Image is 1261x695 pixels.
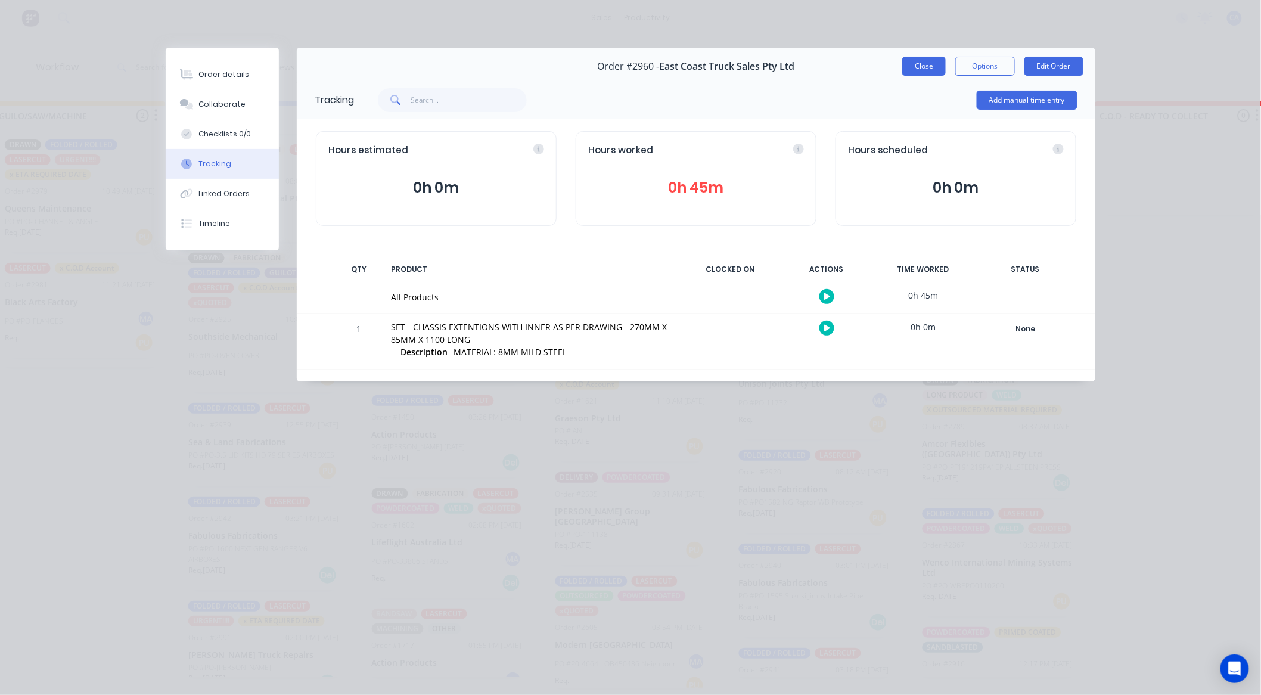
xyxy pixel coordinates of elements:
[199,69,250,80] div: Order details
[848,144,928,157] span: Hours scheduled
[166,60,279,89] button: Order details
[782,257,871,282] div: ACTIONS
[588,144,653,157] span: Hours worked
[199,129,251,139] div: Checklists 0/0
[166,179,279,209] button: Linked Orders
[983,321,1069,337] div: None
[982,321,1069,337] button: None
[848,176,1064,199] button: 0h 0m
[341,315,377,369] div: 1
[315,93,354,107] div: Tracking
[977,91,1077,110] button: Add manual time entry
[166,209,279,238] button: Timeline
[975,257,1076,282] div: STATUS
[660,61,795,72] span: East Coast Truck Sales Pty Ltd
[341,257,377,282] div: QTY
[685,257,775,282] div: CLOCKED ON
[384,257,678,282] div: PRODUCT
[598,61,660,72] span: Order #2960 -
[391,291,671,303] div: All Products
[400,346,448,358] span: Description
[1220,654,1249,683] div: Open Intercom Messenger
[328,176,544,199] button: 0h 0m
[902,57,946,76] button: Close
[199,99,246,110] div: Collaborate
[199,188,250,199] div: Linked Orders
[328,144,408,157] span: Hours estimated
[878,282,968,309] div: 0h 45m
[391,321,671,346] div: SET - CHASSIS EXTENTIONS WITH INNER AS PER DRAWING - 270MM X 85MM X 1100 LONG
[878,314,968,340] div: 0h 0m
[454,346,567,358] span: MATERIAL: 8MM MILD STEEL
[588,176,804,199] button: 0h 45m
[199,159,232,169] div: Tracking
[878,257,968,282] div: TIME WORKED
[1024,57,1083,76] button: Edit Order
[411,88,527,112] input: Search...
[166,119,279,149] button: Checklists 0/0
[199,218,231,229] div: Timeline
[166,149,279,179] button: Tracking
[166,89,279,119] button: Collaborate
[955,57,1015,76] button: Options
